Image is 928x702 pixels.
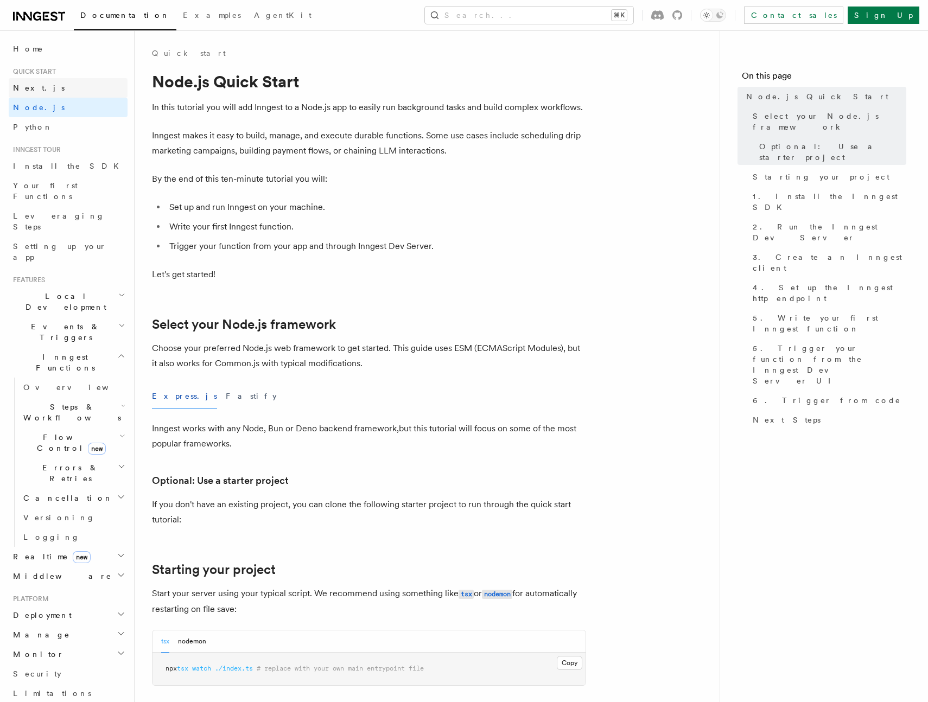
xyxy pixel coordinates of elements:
h4: On this page [742,69,906,87]
span: Next Steps [753,414,821,425]
span: Cancellation [19,493,113,503]
span: Overview [23,383,135,392]
a: Select your Node.js framework [748,106,906,137]
span: 4. Set up the Inngest http endpoint [753,282,906,304]
a: nodemon [482,588,512,598]
button: Errors & Retries [19,458,128,488]
span: Your first Functions [13,181,78,201]
span: Errors & Retries [19,462,118,484]
li: Trigger your function from your app and through Inngest Dev Server. [166,239,586,254]
button: Local Development [9,286,128,317]
a: Security [9,664,128,684]
button: Fastify [226,384,277,409]
a: Contact sales [744,7,843,24]
span: Leveraging Steps [13,212,105,231]
p: Inngest works with any Node, Bun or Deno backend framework,but this tutorial will focus on some o... [152,421,586,451]
span: Manage [9,629,70,640]
p: In this tutorial you will add Inngest to a Node.js app to easily run background tasks and build c... [152,100,586,115]
span: Logging [23,533,80,541]
span: tsx [177,665,188,672]
a: 5. Trigger your function from the Inngest Dev Server UI [748,339,906,391]
a: 6. Trigger from code [748,391,906,410]
span: Monitor [9,649,64,660]
p: Start your server using your typical script. We recommend using something like or for automatical... [152,586,586,617]
p: Let's get started! [152,267,586,282]
a: Examples [176,3,247,29]
a: Next Steps [748,410,906,430]
a: 1. Install the Inngest SDK [748,187,906,217]
span: Next.js [13,84,65,92]
span: new [88,443,106,455]
span: Node.js Quick Start [746,91,888,102]
button: Events & Triggers [9,317,128,347]
a: Optional: Use a starter project [152,473,289,488]
a: Node.js Quick Start [742,87,906,106]
span: 6. Trigger from code [753,395,901,406]
a: Next.js [9,78,128,98]
code: tsx [459,590,474,599]
button: Middleware [9,566,128,586]
span: Steps & Workflows [19,401,121,423]
span: 5. Write your first Inngest function [753,312,906,334]
p: By the end of this ten-minute tutorial you will: [152,171,586,187]
span: Select your Node.js framework [753,111,906,132]
span: Starting your project [753,171,889,182]
span: Platform [9,595,49,603]
a: Starting your project [748,167,906,187]
span: Realtime [9,551,91,562]
button: Copy [557,656,582,670]
a: Setting up your app [9,237,128,267]
button: Search...⌘K [425,7,633,24]
a: Optional: Use a starter project [755,137,906,167]
a: Starting your project [152,562,276,577]
span: Quick start [9,67,56,76]
a: Install the SDK [9,156,128,176]
span: Local Development [9,291,118,312]
a: 4. Set up the Inngest http endpoint [748,278,906,308]
span: Inngest Functions [9,352,117,373]
span: Python [13,123,53,131]
button: Toggle dark mode [700,9,726,22]
a: tsx [459,588,474,598]
a: Home [9,39,128,59]
span: 3. Create an Inngest client [753,252,906,273]
a: Node.js [9,98,128,117]
span: 2. Run the Inngest Dev Server [753,221,906,243]
span: AgentKit [254,11,312,20]
button: Monitor [9,644,128,664]
a: Overview [19,378,128,397]
span: Documentation [80,11,170,20]
a: Versioning [19,508,128,527]
span: Inngest tour [9,145,61,154]
span: new [73,551,91,563]
button: Steps & Workflows [19,397,128,427]
kbd: ⌘K [612,10,627,21]
a: 3. Create an Inngest client [748,247,906,278]
a: Sign Up [848,7,919,24]
button: tsx [161,630,169,653]
span: Limitations [13,689,91,698]
a: Leveraging Steps [9,206,128,237]
button: nodemon [178,630,206,653]
span: Setting up your app [13,242,106,261]
button: Manage [9,625,128,644]
span: Optional: Use a starter project [759,141,906,163]
a: Select your Node.js framework [152,317,336,332]
span: Deployment [9,610,72,621]
p: Inngest makes it easy to build, manage, and execute durable functions. Some use cases include sch... [152,128,586,158]
p: Choose your preferred Node.js web framework to get started. This guide uses ESM (ECMAScript Modul... [152,341,586,371]
span: Features [9,276,45,284]
h1: Node.js Quick Start [152,72,586,91]
span: npx [166,665,177,672]
a: 2. Run the Inngest Dev Server [748,217,906,247]
button: Deployment [9,605,128,625]
span: Events & Triggers [9,321,118,343]
span: ./index.ts [215,665,253,672]
span: # replace with your own main entrypoint file [257,665,424,672]
button: Cancellation [19,488,128,508]
p: If you don't have an existing project, you can clone the following starter project to run through... [152,497,586,527]
span: Middleware [9,571,112,582]
li: Write your first Inngest function. [166,219,586,234]
a: AgentKit [247,3,318,29]
span: 5. Trigger your function from the Inngest Dev Server UI [753,343,906,386]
